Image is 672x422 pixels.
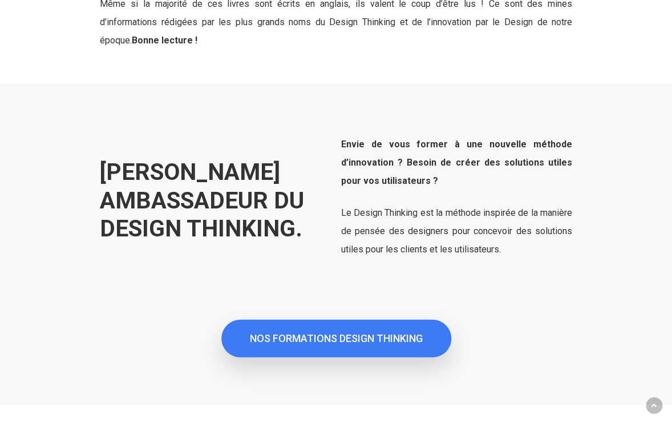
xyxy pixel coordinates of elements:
strong: Bonne lecture ! [132,35,197,46]
strong: Envie de vous former à une nouvelle méthode d’innovation ? Besoin de créer des solutions utiles p... [341,139,572,186]
p: Le Design Thinking est la méthode inspirée de la manière de pensée des designers pour concevoir d... [341,204,572,259]
span: NOS FORMATIONS DESIGN THINKING [250,333,423,344]
h2: [PERSON_NAME] AMBASSADEUR DU DESIGN THINKING. [100,158,331,243]
a: NOS FORMATIONS DESIGN THINKING [221,320,451,357]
